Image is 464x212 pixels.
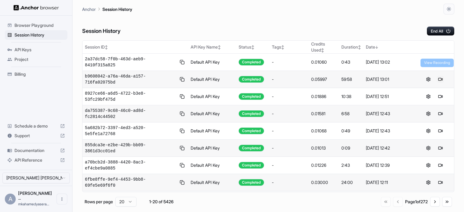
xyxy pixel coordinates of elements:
[239,59,264,65] div: Completed
[18,191,52,201] span: Ahamed Yaser Arafath MK
[358,45,361,49] span: ↕
[14,22,65,28] span: Browser Playground
[5,45,67,55] div: API Keys
[239,179,264,186] div: Completed
[5,55,67,64] div: Project
[375,45,378,49] span: ↓
[366,44,412,50] div: Date
[102,6,132,12] p: Session History
[366,111,412,117] div: [DATE] 12:43
[14,157,58,163] span: API Reference
[5,30,67,40] div: Session History
[341,145,361,151] div: 0:09
[366,128,412,134] div: [DATE] 12:43
[82,6,96,12] p: Anchor
[191,44,234,50] div: API Key Name
[251,45,254,49] span: ↕
[311,59,337,65] div: 0.01060
[14,5,59,11] img: Anchor Logo
[85,142,176,154] span: 855dca3e-e2be-429b-bb09-3861d3cc01ed
[311,93,337,100] div: 0.01886
[341,76,361,82] div: 59:58
[272,93,306,100] div: -
[14,133,58,139] span: Support
[5,69,67,79] div: Billing
[311,76,337,82] div: 0.05997
[5,131,67,141] div: Support
[272,44,306,50] div: Tags
[14,32,65,38] span: Session History
[82,6,132,12] nav: breadcrumb
[14,123,58,129] span: Schedule a demo
[311,145,337,151] div: 0.01013
[405,199,428,205] div: Page 1 of 272
[5,146,67,155] div: Documentation
[239,145,264,151] div: Completed
[218,45,221,49] span: ↕
[341,44,361,50] div: Duration
[85,56,176,68] span: 2a37dc58-7f0b-463d-aeb9-8410f315a825
[14,56,65,62] span: Project
[188,140,237,157] td: Default API Key
[82,27,121,36] h6: Session History
[85,90,176,103] span: 8927ce66-a6d5-4722-b3e8-53fc29bf475d
[188,191,237,208] td: Default API Key
[85,176,176,188] span: 6fbe8ffe-9ef4-4453-9bb8-69fe5e69f6f0
[85,159,176,171] span: a70bcb2d-3888-4420-8ac3-ef4cbe9a0885
[272,145,306,151] div: -
[14,47,65,53] span: API Keys
[272,162,306,168] div: -
[5,194,16,204] div: A
[85,108,176,120] span: da755387-9c68-46c0-ad8d-fc2814c44502
[281,45,284,49] span: ↕
[341,111,361,117] div: 6:58
[5,121,67,131] div: Schedule a demo
[341,179,361,185] div: 24:00
[341,93,361,100] div: 10:38
[311,41,337,53] div: Credits Used
[321,48,324,52] span: ↕
[56,194,67,204] button: Open menu
[14,71,65,77] span: Billing
[239,162,264,169] div: Completed
[239,44,267,50] div: Status
[366,162,412,168] div: [DATE] 12:39
[105,45,108,49] span: ↕
[420,59,454,67] div: View Recording
[272,128,306,134] div: -
[5,155,67,165] div: API Reference
[188,157,237,174] td: Default API Key
[85,44,186,50] div: Session ID
[85,199,113,205] p: Rows per page
[341,128,361,134] div: 0:49
[188,174,237,191] td: Default API Key
[239,76,264,83] div: Completed
[311,111,337,117] div: 0.01581
[188,88,237,105] td: Default API Key
[366,93,412,100] div: [DATE] 12:51
[366,76,412,82] div: [DATE] 13:01
[239,128,264,134] div: Completed
[272,76,306,82] div: -
[146,199,176,205] div: 1-20 of 5426
[311,179,337,185] div: 0.03000
[18,202,49,206] span: mkahamedyaserarafath@gmail.com
[272,179,306,185] div: -
[188,71,237,88] td: Default API Key
[366,59,412,65] div: [DATE] 13:02
[188,105,237,122] td: Default API Key
[311,128,337,134] div: 0.01068
[14,147,58,153] span: Documentation
[311,162,337,168] div: 0.01226
[5,21,67,30] div: Browser Playground
[341,59,361,65] div: 0:43
[272,59,306,65] div: -
[272,111,306,117] div: -
[239,110,264,117] div: Completed
[366,179,412,185] div: [DATE] 12:11
[188,122,237,140] td: Default API Key
[427,27,454,36] button: End All
[188,54,237,71] td: Default API Key
[341,162,361,168] div: 2:43
[85,73,176,85] span: b9608042-a76a-46da-a157-716fa02075bd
